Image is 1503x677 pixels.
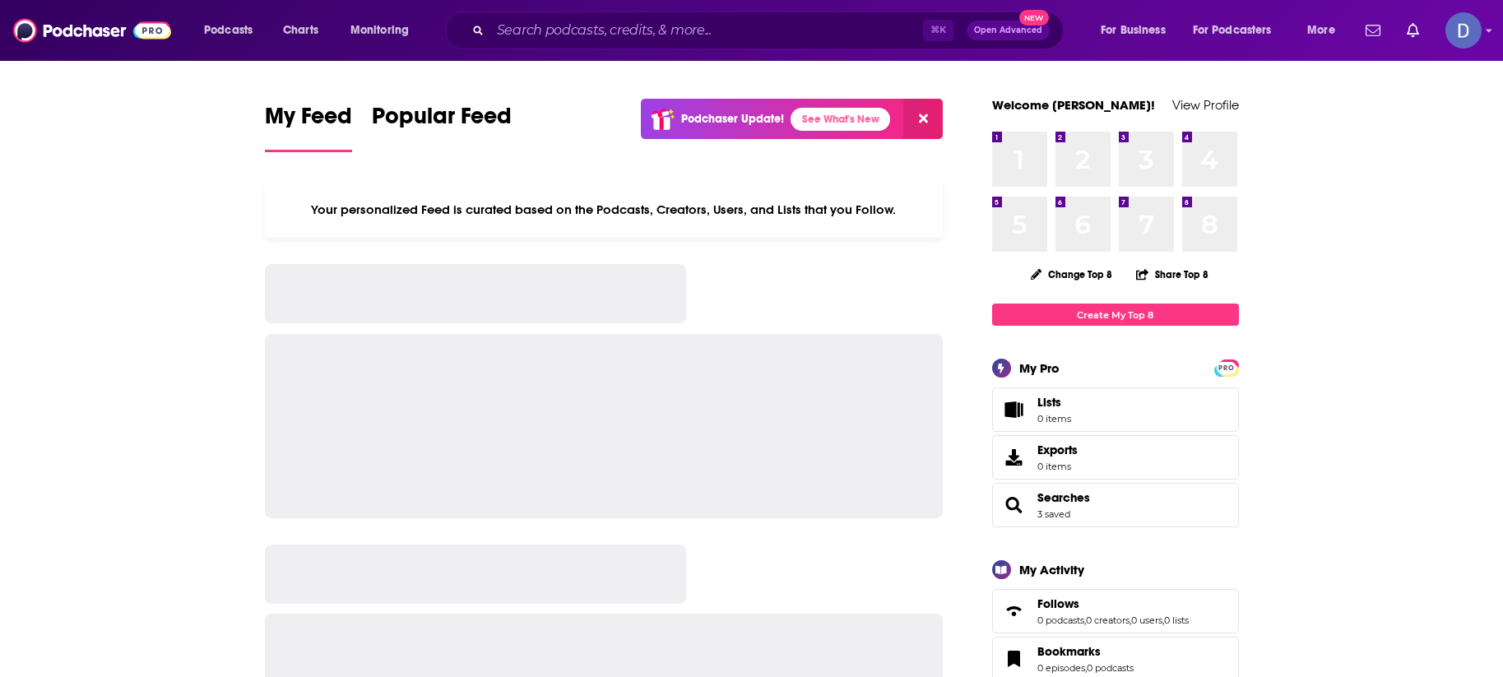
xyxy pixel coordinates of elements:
span: Follows [992,589,1239,633]
a: 0 podcasts [1087,662,1134,674]
span: For Business [1101,19,1166,42]
span: Monitoring [350,19,409,42]
div: My Pro [1019,360,1060,376]
a: Show notifications dropdown [1359,16,1387,44]
button: Share Top 8 [1135,258,1209,290]
a: Searches [998,494,1031,517]
a: 0 lists [1164,614,1189,626]
a: Searches [1037,490,1090,505]
button: open menu [339,17,430,44]
button: Show profile menu [1445,12,1482,49]
img: User Profile [1445,12,1482,49]
span: , [1130,614,1131,626]
span: Lists [998,398,1031,421]
span: Bookmarks [1037,644,1101,659]
a: Follows [998,600,1031,623]
input: Search podcasts, credits, & more... [490,17,923,44]
span: , [1084,614,1086,626]
span: Popular Feed [372,102,512,140]
p: Podchaser Update! [681,112,784,126]
span: Open Advanced [974,26,1042,35]
a: Welcome [PERSON_NAME]! [992,97,1155,113]
a: Show notifications dropdown [1400,16,1426,44]
span: Exports [1037,443,1078,457]
span: Searches [992,483,1239,527]
button: open menu [1089,17,1186,44]
a: Create My Top 8 [992,304,1239,326]
button: open menu [193,17,274,44]
a: Lists [992,387,1239,432]
span: Follows [1037,596,1079,611]
div: Your personalized Feed is curated based on the Podcasts, Creators, Users, and Lists that you Follow. [265,182,944,238]
a: 0 podcasts [1037,614,1084,626]
img: Podchaser - Follow, Share and Rate Podcasts [13,15,171,46]
a: 0 creators [1086,614,1130,626]
a: Bookmarks [1037,644,1134,659]
a: Charts [272,17,328,44]
span: 0 items [1037,461,1078,472]
span: Lists [1037,395,1061,410]
a: Exports [992,435,1239,480]
div: Search podcasts, credits, & more... [461,12,1079,49]
span: Logged in as dianawurster [1445,12,1482,49]
span: Exports [998,446,1031,469]
a: 3 saved [1037,508,1070,520]
button: open menu [1296,17,1356,44]
button: open menu [1182,17,1296,44]
span: My Feed [265,102,352,140]
span: Charts [283,19,318,42]
span: Podcasts [204,19,253,42]
span: For Podcasters [1193,19,1272,42]
span: 0 items [1037,413,1071,424]
div: My Activity [1019,562,1084,577]
button: Change Top 8 [1021,264,1123,285]
a: View Profile [1172,97,1239,113]
span: More [1307,19,1335,42]
a: My Feed [265,102,352,152]
a: PRO [1217,361,1236,373]
span: New [1019,10,1049,26]
a: 0 users [1131,614,1162,626]
a: See What's New [791,108,890,131]
a: Follows [1037,596,1189,611]
span: , [1162,614,1164,626]
span: ⌘ K [923,20,953,41]
span: , [1085,662,1087,674]
span: Lists [1037,395,1071,410]
a: Popular Feed [372,102,512,152]
button: Open AdvancedNew [967,21,1050,40]
a: 0 episodes [1037,662,1085,674]
a: Bookmarks [998,647,1031,670]
span: PRO [1217,362,1236,374]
